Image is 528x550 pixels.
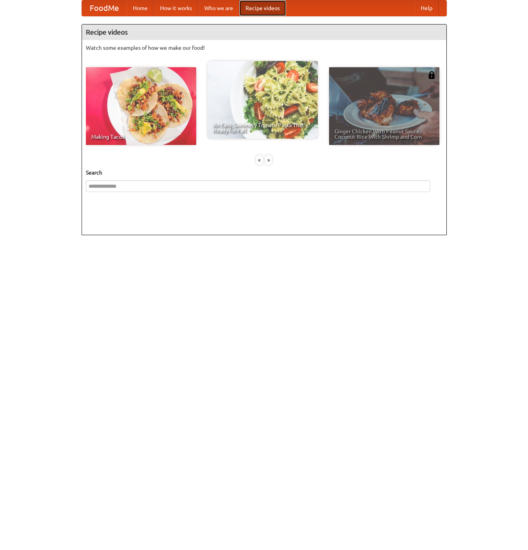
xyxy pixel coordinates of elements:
a: Who we are [198,0,239,16]
img: 483408.png [428,71,436,79]
a: An Easy, Summery Tomato Pasta That's Ready for Fall [207,61,318,139]
a: Help [415,0,439,16]
h5: Search [86,169,443,176]
a: Home [127,0,154,16]
a: How it works [154,0,198,16]
a: FoodMe [82,0,127,16]
span: Making Tacos [91,134,191,140]
div: « [256,155,263,165]
p: Watch some examples of how we make our food! [86,44,443,52]
a: Making Tacos [86,67,196,145]
a: Recipe videos [239,0,286,16]
h4: Recipe videos [82,24,446,40]
span: An Easy, Summery Tomato Pasta That's Ready for Fall [213,122,312,133]
div: » [265,155,272,165]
